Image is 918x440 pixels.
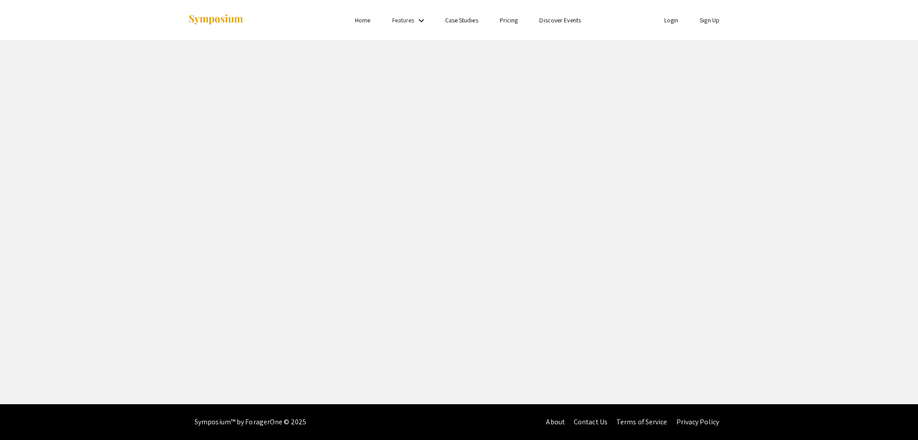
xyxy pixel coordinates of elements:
[188,14,244,26] img: Symposium by ForagerOne
[539,16,581,24] a: Discover Events
[676,417,719,427] a: Privacy Policy
[616,417,667,427] a: Terms of Service
[546,417,565,427] a: About
[574,417,607,427] a: Contact Us
[500,16,518,24] a: Pricing
[392,16,415,24] a: Features
[664,16,679,24] a: Login
[195,404,306,440] div: Symposium™ by ForagerOne © 2025
[416,15,427,26] mat-icon: Expand Features list
[355,16,370,24] a: Home
[445,16,478,24] a: Case Studies
[700,16,719,24] a: Sign Up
